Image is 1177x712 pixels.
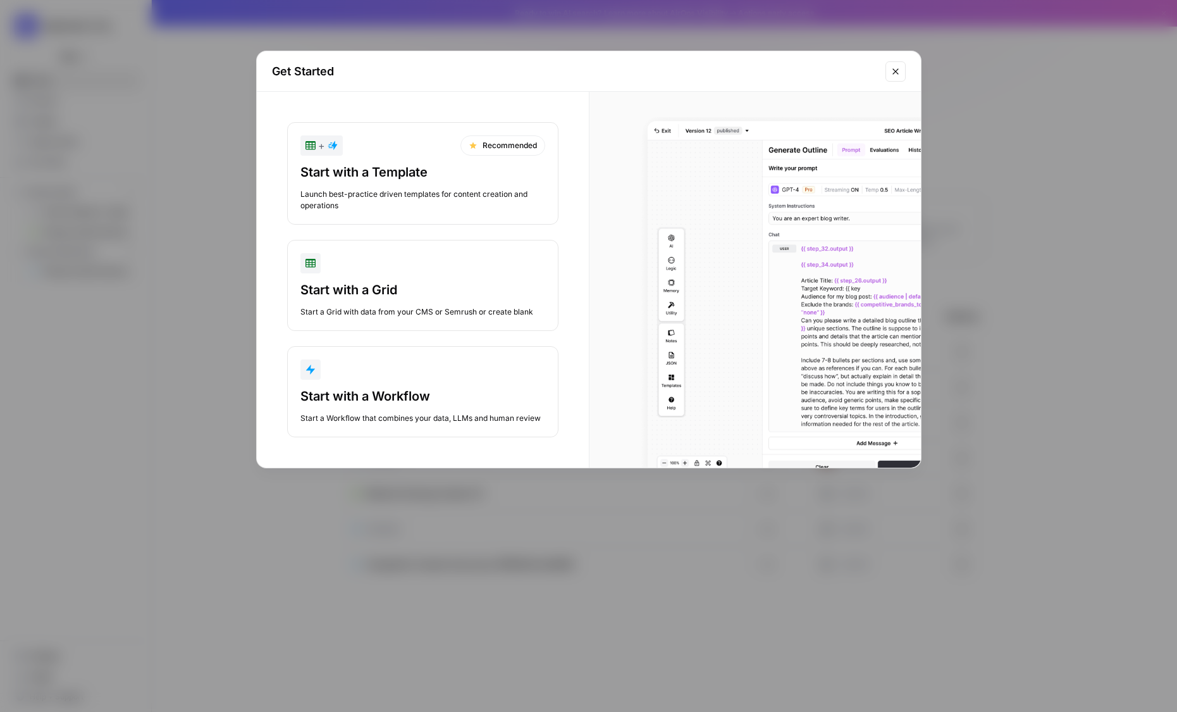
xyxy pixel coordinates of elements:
div: Recommended [460,135,545,156]
h2: Get Started [272,63,878,80]
button: Close modal [885,61,906,82]
div: Start a Grid with data from your CMS or Semrush or create blank [300,306,545,318]
button: +RecommendedStart with a TemplateLaunch best-practice driven templates for content creation and o... [287,122,558,225]
div: Start with a Grid [300,281,545,299]
div: Start a Workflow that combines your data, LLMs and human review [300,413,545,424]
button: Start with a WorkflowStart a Workflow that combines your data, LLMs and human review [287,346,558,437]
div: + [305,138,338,153]
div: Start with a Template [300,163,545,181]
button: Start with a GridStart a Grid with data from your CMS or Semrush or create blank [287,240,558,331]
div: Launch best-practice driven templates for content creation and operations [300,189,545,211]
div: Start with a Workflow [300,387,545,405]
